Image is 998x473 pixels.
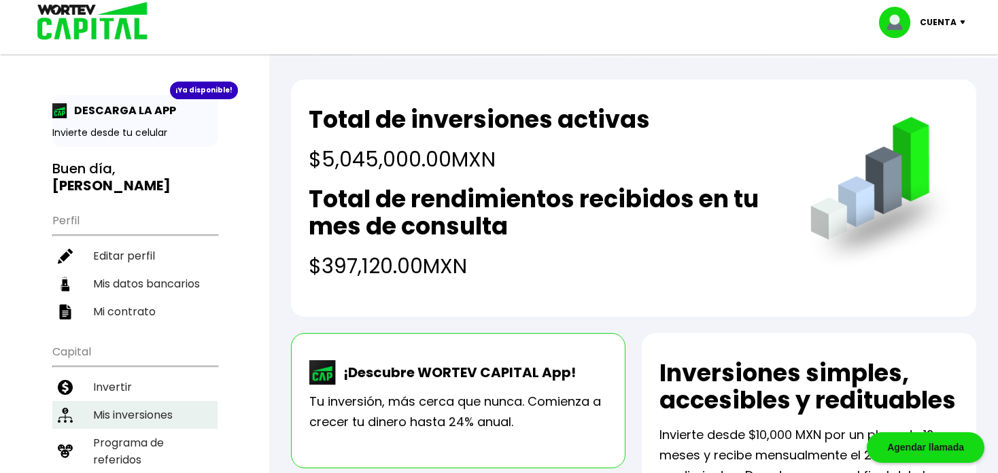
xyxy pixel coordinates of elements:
[58,277,73,292] img: datos-icon.10cf9172.svg
[58,304,73,319] img: contrato-icon.f2db500c.svg
[309,360,337,385] img: wortev-capital-app-icon
[804,117,959,271] img: grafica.516fef24.png
[52,242,218,270] a: Editar perfil
[52,160,218,194] h3: Buen día,
[957,20,975,24] img: icon-down
[337,362,576,383] p: ¡Descubre WORTEV CAPITAL App!
[58,380,73,395] img: invertir-icon.b3b967d7.svg
[58,444,73,459] img: recomiendanos-icon.9b8e9327.svg
[920,12,957,33] p: Cuenta
[52,126,218,140] p: Invierte desde tu celular
[67,102,176,119] p: DESCARGA LA APP
[867,432,984,463] div: Agendar llamada
[309,391,607,432] p: Tu inversión, más cerca que nunca. Comienza a crecer tu dinero hasta 24% anual.
[309,251,782,281] h4: $397,120.00 MXN
[52,176,171,195] b: [PERSON_NAME]
[309,144,650,175] h4: $5,045,000.00 MXN
[309,186,782,240] h2: Total de rendimientos recibidos en tu mes de consulta
[170,82,238,99] div: ¡Ya disponible!
[309,106,650,133] h2: Total de inversiones activas
[52,270,218,298] a: Mis datos bancarios
[879,7,920,38] img: profile-image
[58,408,73,423] img: inversiones-icon.6695dc30.svg
[52,401,218,429] a: Mis inversiones
[52,373,218,401] a: Invertir
[52,103,67,118] img: app-icon
[58,249,73,264] img: editar-icon.952d3147.svg
[52,205,218,326] ul: Perfil
[52,298,218,326] a: Mi contrato
[659,360,959,414] h2: Inversiones simples, accesibles y redituables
